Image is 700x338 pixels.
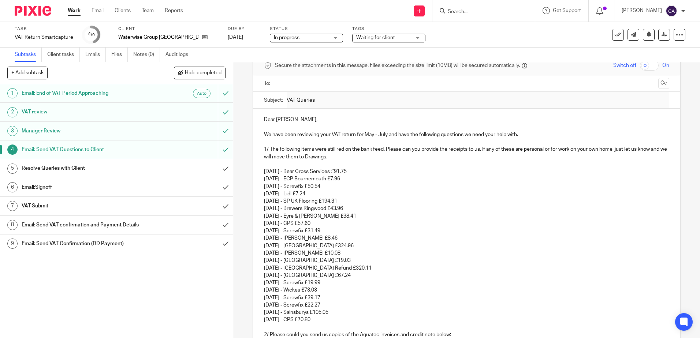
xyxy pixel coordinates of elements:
[228,26,261,32] label: Due by
[68,7,81,14] a: Work
[7,144,18,155] div: 4
[264,168,669,175] p: [DATE] - Bear Cross Services £91.75
[264,309,669,316] p: [DATE] - Sainsburys £105.05
[7,67,48,79] button: + Add subtask
[91,33,95,37] small: /9
[264,279,669,286] p: [DATE] - Screwfix £19.99
[264,264,669,272] p: [DATE] - [GEOGRAPHIC_DATA] Refund £320.11
[22,88,148,99] h1: Email: End of VAT Period Approaching
[264,175,669,183] p: [DATE] - ECP Bournemouth £7.96
[7,88,18,98] div: 1
[228,35,243,40] span: [DATE]
[133,48,160,62] a: Notes (0)
[118,34,198,41] p: Waterwise Group [GEOGRAPHIC_DATA]
[85,48,106,62] a: Emails
[264,116,669,123] p: Dear [PERSON_NAME],
[622,7,662,14] p: [PERSON_NAME]
[165,7,183,14] a: Reports
[7,107,18,117] div: 2
[264,316,669,323] p: [DATE] - CPS £70.80
[142,7,154,14] a: Team
[613,62,636,69] span: Switch off
[270,26,343,32] label: Status
[264,190,669,198] p: [DATE] - Lidl £7.24
[264,80,272,87] label: To:
[165,48,194,62] a: Audit logs
[7,239,18,249] div: 9
[193,89,211,98] div: Auto
[264,257,669,264] p: [DATE] - [GEOGRAPHIC_DATA] £19.03
[264,183,669,190] p: [DATE] - Screwfix £50.54
[15,6,51,16] img: Pixie
[92,7,104,14] a: Email
[264,249,669,257] p: [DATE] - [PERSON_NAME] £10.08
[553,8,581,13] span: Get Support
[264,97,283,104] label: Subject:
[274,35,299,40] span: In progress
[7,201,18,211] div: 7
[356,35,395,40] span: Waiting for client
[22,144,148,155] h1: Email: Send VAT Questions to Client
[447,9,513,15] input: Search
[118,26,219,32] label: Client
[22,219,148,230] h1: Email: Send VAT confirmation and Payment Details
[22,200,148,211] h1: VAT Submit
[264,272,669,279] p: [DATE] - [GEOGRAPHIC_DATA] £67.24
[22,106,148,117] h1: VAT review
[264,131,669,138] p: We have been reviewing your VAT return for May - July and have the following questions we need yo...
[666,5,677,17] img: svg%3E
[111,48,128,62] a: Files
[264,234,669,242] p: [DATE] - [PERSON_NAME] £8.46
[174,67,226,79] button: Hide completed
[7,126,18,136] div: 3
[115,7,131,14] a: Clients
[15,48,42,62] a: Subtasks
[264,146,669,161] p: 1/ The following items were still red on the bank feed. Please can you provide the receipts to us...
[264,242,669,249] p: [DATE] - [GEOGRAPHIC_DATA] £324.96
[275,62,520,69] span: Secure the attachments in this message. Files exceeding the size limit (10MB) will be secured aut...
[264,205,669,212] p: [DATE] - Brewers Ringwood £43.96
[264,198,669,205] p: [DATE] - SP UK Flooring £194.31
[47,48,80,62] a: Client tasks
[87,30,95,39] div: 4
[15,26,73,32] label: Task
[7,220,18,230] div: 8
[22,125,148,136] h1: Manager Review
[264,227,669,234] p: [DATE] - Screwfix £31.49
[7,164,18,174] div: 5
[22,182,148,193] h1: Email:Signoff
[264,213,669,220] p: [DATE] - Eyre & [PERSON_NAME] £38.41
[264,286,669,294] p: [DATE] - Wickes £73.03
[15,34,73,41] div: VAT Return Smartcapture
[662,62,669,69] span: On
[264,294,669,301] p: [DATE] - Screwfix £39.17
[185,70,221,76] span: Hide completed
[264,301,669,309] p: [DATE] - Screwfix £22.27
[22,163,148,174] h1: Resolve Queries with Client
[264,220,669,227] p: [DATE] - CPS £57.60
[22,238,148,249] h1: Email: Send VAT Confirmation (DD Payment)
[7,182,18,192] div: 6
[658,78,669,89] button: Cc
[352,26,425,32] label: Tags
